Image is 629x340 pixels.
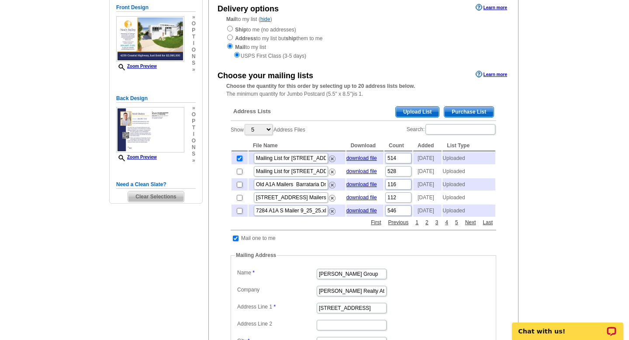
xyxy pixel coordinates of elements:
a: Remove this list [329,154,335,160]
a: 1 [413,219,421,226]
strong: Address [235,35,256,42]
span: o [192,138,196,144]
iframe: LiveChat chat widget [506,312,629,340]
span: i [192,131,196,138]
a: First [369,219,383,226]
a: download file [346,168,377,174]
span: » [192,14,196,21]
td: [DATE] [413,165,442,177]
a: 3 [433,219,441,226]
legend: Mailing Address [235,251,277,259]
span: p [192,27,196,34]
label: Address Line 2 [237,320,316,328]
select: ShowAddress Files [245,124,273,135]
strong: ship [286,35,297,42]
a: download file [346,208,377,214]
a: 5 [453,219,460,226]
label: Search: [407,123,496,135]
strong: Mail [235,44,245,50]
a: download file [346,181,377,187]
td: [DATE] [413,152,442,164]
span: n [192,144,196,151]
td: Uploaded [442,178,495,191]
input: Search: [425,124,495,135]
label: Show Address Files [231,123,305,136]
strong: Ship [235,27,246,33]
a: download file [346,155,377,161]
label: Company [237,286,316,294]
a: Remove this list [329,180,335,186]
a: Zoom Preview [116,64,157,69]
h5: Back Design [116,94,196,103]
span: n [192,53,196,60]
div: USPS First Class (3-5 days) [226,51,501,60]
h5: Front Design [116,3,196,12]
td: [DATE] [413,178,442,191]
span: » [192,105,196,111]
div: to my list ( ) [209,15,518,60]
td: Mail one to me [241,234,276,243]
img: delete.png [329,195,335,201]
a: Remove this list [329,167,335,173]
a: download file [346,194,377,201]
a: Remove this list [329,206,335,212]
label: Name [237,269,316,277]
a: Learn more [476,71,507,78]
a: Last [480,219,495,226]
a: Zoom Preview [116,155,157,160]
span: o [192,111,196,118]
a: Previous [386,219,411,226]
img: delete.png [329,156,335,162]
td: Uploaded [442,152,495,164]
a: Next [463,219,478,226]
div: Choose your mailing lists [218,70,313,82]
a: 2 [423,219,431,226]
span: » [192,66,196,73]
img: delete.png [329,169,335,175]
span: i [192,40,196,47]
span: s [192,60,196,66]
img: delete.png [329,208,335,215]
span: s [192,151,196,157]
td: [DATE] [413,191,442,204]
span: Upload List [396,107,439,117]
th: File Name [249,140,346,151]
img: delete.png [329,182,335,188]
img: small-thumb.jpg [116,16,184,62]
span: o [192,21,196,27]
a: 4 [443,219,450,226]
td: Uploaded [442,191,495,204]
a: Remove this list [329,193,335,199]
strong: Mail [226,16,236,22]
td: [DATE] [413,205,442,217]
td: Uploaded [442,205,495,217]
h5: Need a Clean Slate? [116,180,196,189]
span: p [192,118,196,125]
div: Delivery options [218,3,279,15]
span: o [192,47,196,53]
span: Address Lists [233,108,271,115]
a: hide [260,16,270,22]
span: t [192,125,196,131]
th: Added [413,140,442,151]
span: Clear Selections [128,191,183,202]
div: to me (no addresses) to my list but them to me to my list [226,25,501,60]
span: » [192,157,196,164]
th: List Type [442,140,495,151]
img: small-thumb.jpg [116,107,184,153]
span: t [192,34,196,40]
a: Learn more [476,4,507,11]
strong: Choose the quantity for this order by selecting up to 20 address lists below. [226,83,415,89]
label: Address Line 1 [237,303,316,311]
div: The minimum quantity for Jumbo Postcard (5.5" x 8.5")is 1. [209,82,518,98]
th: Count [384,140,412,151]
th: Download [346,140,384,151]
td: Uploaded [442,165,495,177]
span: Purchase List [444,107,494,117]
